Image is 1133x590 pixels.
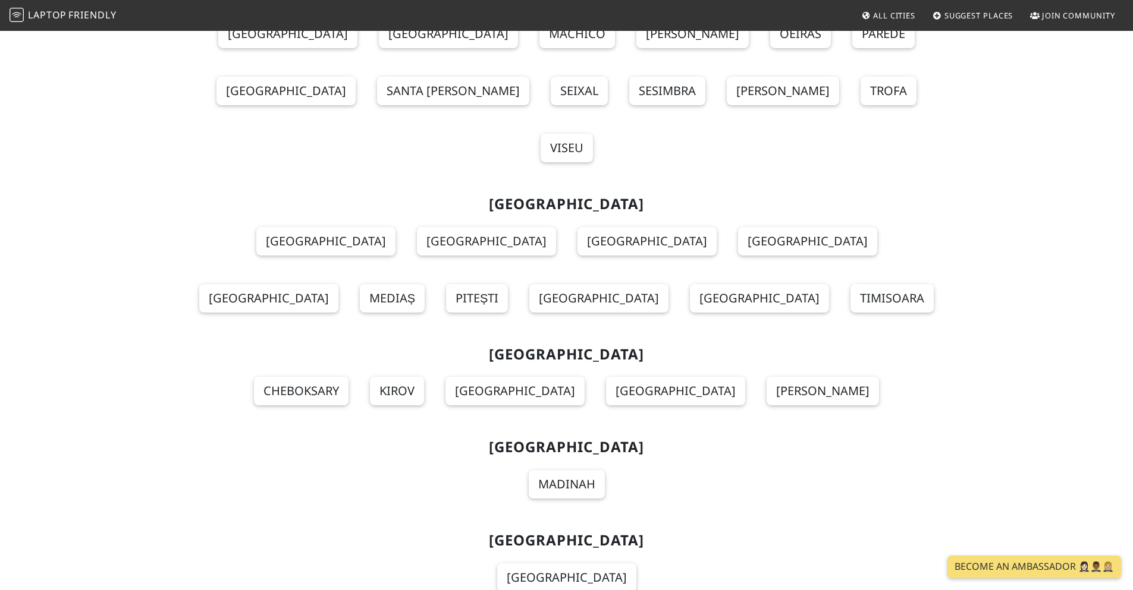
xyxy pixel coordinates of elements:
h2: [GEOGRAPHIC_DATA] [181,195,952,213]
a: Mediaș [360,284,425,313]
span: All Cities [873,10,915,21]
span: Friendly [68,8,116,21]
a: Cheboksary [254,377,349,405]
a: [GEOGRAPHIC_DATA] [606,377,745,405]
a: Santa [PERSON_NAME] [377,77,529,105]
a: Oeiras [770,20,831,48]
a: [GEOGRAPHIC_DATA] [578,227,717,255]
a: Parede [852,20,915,48]
a: [GEOGRAPHIC_DATA] [199,284,338,313]
a: [PERSON_NAME] [767,377,879,405]
a: All Cities [856,5,920,26]
span: Suggest Places [944,10,1013,21]
a: Sesimbra [629,77,705,105]
a: LaptopFriendly LaptopFriendly [10,5,117,26]
a: Machico [539,20,615,48]
a: [GEOGRAPHIC_DATA] [445,377,585,405]
a: [GEOGRAPHIC_DATA] [216,77,356,105]
a: [GEOGRAPHIC_DATA] [417,227,556,255]
a: [PERSON_NAME] [636,20,749,48]
a: Madinah [529,470,605,498]
a: [GEOGRAPHIC_DATA] [529,284,668,313]
span: Join Community [1042,10,1115,21]
a: Suggest Places [928,5,1018,26]
a: [PERSON_NAME] [727,77,839,105]
a: Become an Ambassador 🤵🏻‍♀️🤵🏾‍♂️🤵🏼‍♀️ [947,556,1121,578]
a: [GEOGRAPHIC_DATA] [379,20,518,48]
a: [GEOGRAPHIC_DATA] [690,284,829,313]
a: Join Community [1025,5,1120,26]
a: Seixal [551,77,608,105]
a: Kirov [370,377,424,405]
h2: [GEOGRAPHIC_DATA] [181,438,952,456]
a: Pitești [446,284,508,313]
h2: [GEOGRAPHIC_DATA] [181,532,952,549]
h2: [GEOGRAPHIC_DATA] [181,346,952,363]
span: Laptop [28,8,67,21]
a: [GEOGRAPHIC_DATA] [256,227,396,255]
a: Viseu [541,134,593,162]
img: LaptopFriendly [10,8,24,22]
a: [GEOGRAPHIC_DATA] [218,20,357,48]
a: [GEOGRAPHIC_DATA] [738,227,877,255]
a: Timisoara [850,284,934,313]
a: Trofa [861,77,917,105]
